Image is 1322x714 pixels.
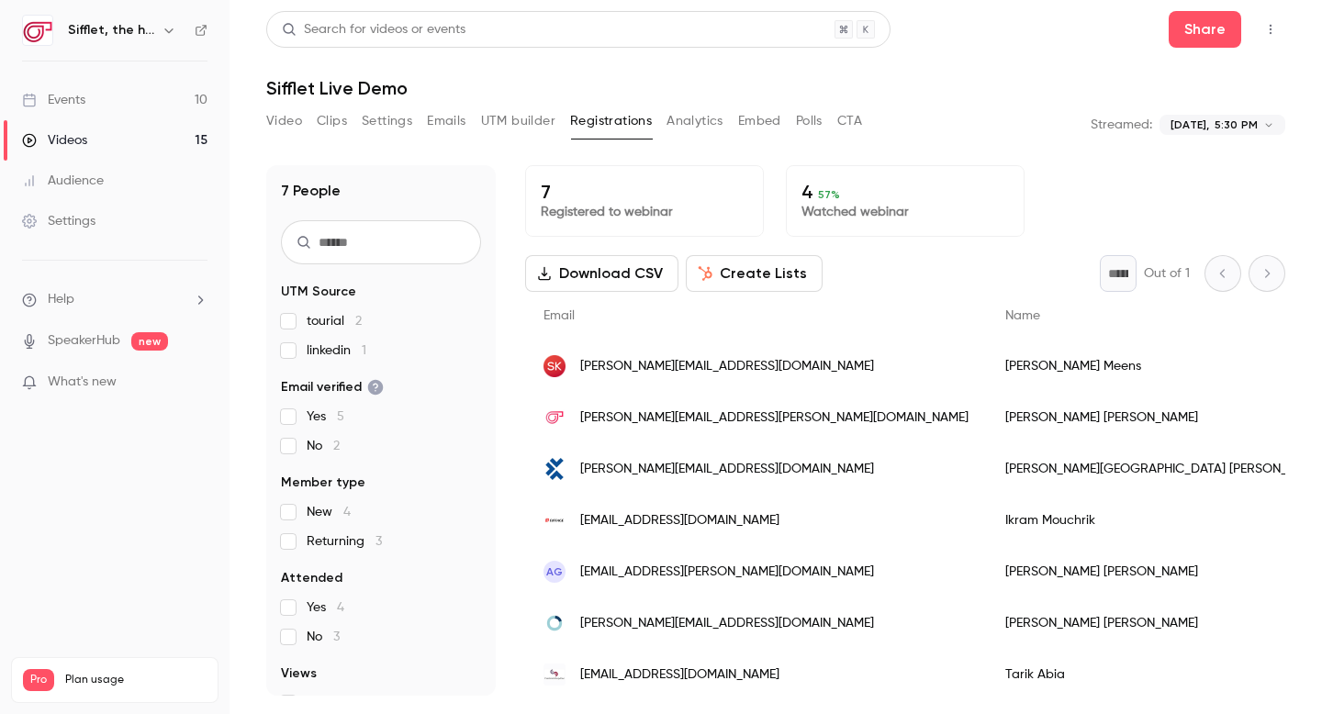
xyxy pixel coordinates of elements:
[266,77,1285,99] h1: Sifflet Live Demo
[307,503,351,521] span: New
[343,506,351,519] span: 4
[543,309,575,322] span: Email
[22,212,95,230] div: Settings
[281,664,317,683] span: Views
[22,91,85,109] div: Events
[307,407,344,426] span: Yes
[307,312,362,330] span: tourial
[65,673,207,687] span: Plan usage
[23,16,52,45] img: Sifflet, the holistic data observability platform
[1144,264,1190,283] p: Out of 1
[580,357,874,376] span: [PERSON_NAME][EMAIL_ADDRESS][DOMAIN_NAME]
[23,669,54,691] span: Pro
[801,181,1009,203] p: 4
[580,563,874,582] span: [EMAIL_ADDRESS][PERSON_NAME][DOMAIN_NAME]
[281,474,365,492] span: Member type
[307,532,382,551] span: Returning
[22,172,104,190] div: Audience
[738,106,781,136] button: Embed
[362,344,366,357] span: 1
[281,569,342,587] span: Attended
[362,106,412,136] button: Settings
[48,290,74,309] span: Help
[281,378,384,396] span: Email verified
[541,181,748,203] p: 7
[333,630,340,643] span: 3
[22,131,87,150] div: Videos
[543,355,566,377] img: skema.edu
[580,665,779,685] span: [EMAIL_ADDRESS][DOMAIN_NAME]
[796,106,823,136] button: Polls
[317,106,347,136] button: Clips
[580,614,874,633] span: [PERSON_NAME][EMAIL_ADDRESS][DOMAIN_NAME]
[580,511,779,530] span: [EMAIL_ADDRESS][DOMAIN_NAME]
[667,106,723,136] button: Analytics
[307,437,340,455] span: No
[543,612,566,634] img: opplane.com
[307,341,366,360] span: linkedin
[307,598,344,617] span: Yes
[68,21,154,39] h6: Sifflet, the holistic data observability platform
[1169,11,1241,48] button: Share
[801,203,1009,221] p: Watched webinar
[543,664,566,686] img: student-cs.fr
[337,601,344,614] span: 4
[185,374,207,391] iframe: Noticeable Trigger
[543,407,566,429] img: siffletdata.com
[131,332,168,351] span: new
[427,106,465,136] button: Emails
[22,290,207,309] li: help-dropdown-opener
[570,106,652,136] button: Registrations
[1256,15,1285,44] button: Top Bar Actions
[282,20,465,39] div: Search for videos or events
[266,106,302,136] button: Video
[837,106,862,136] button: CTA
[1091,116,1152,134] p: Streamed:
[281,180,341,202] h1: 7 People
[355,315,362,328] span: 2
[546,563,563,580] span: AG
[1215,117,1258,133] span: 5:30 PM
[686,255,823,292] button: Create Lists
[375,535,382,548] span: 3
[543,458,566,480] img: tricentis.com
[307,628,340,646] span: No
[543,509,566,531] img: eiffage.com
[580,408,969,428] span: [PERSON_NAME][EMAIL_ADDRESS][PERSON_NAME][DOMAIN_NAME]
[525,255,678,292] button: Download CSV
[1171,117,1209,133] span: [DATE],
[1005,309,1040,322] span: Name
[307,694,343,712] span: live
[281,283,356,301] span: UTM Source
[818,188,840,201] span: 57 %
[337,410,344,423] span: 5
[48,331,120,351] a: SpeakerHub
[48,373,117,392] span: What's new
[481,106,555,136] button: UTM builder
[541,203,748,221] p: Registered to webinar
[580,460,874,479] span: [PERSON_NAME][EMAIL_ADDRESS][DOMAIN_NAME]
[333,440,340,452] span: 2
